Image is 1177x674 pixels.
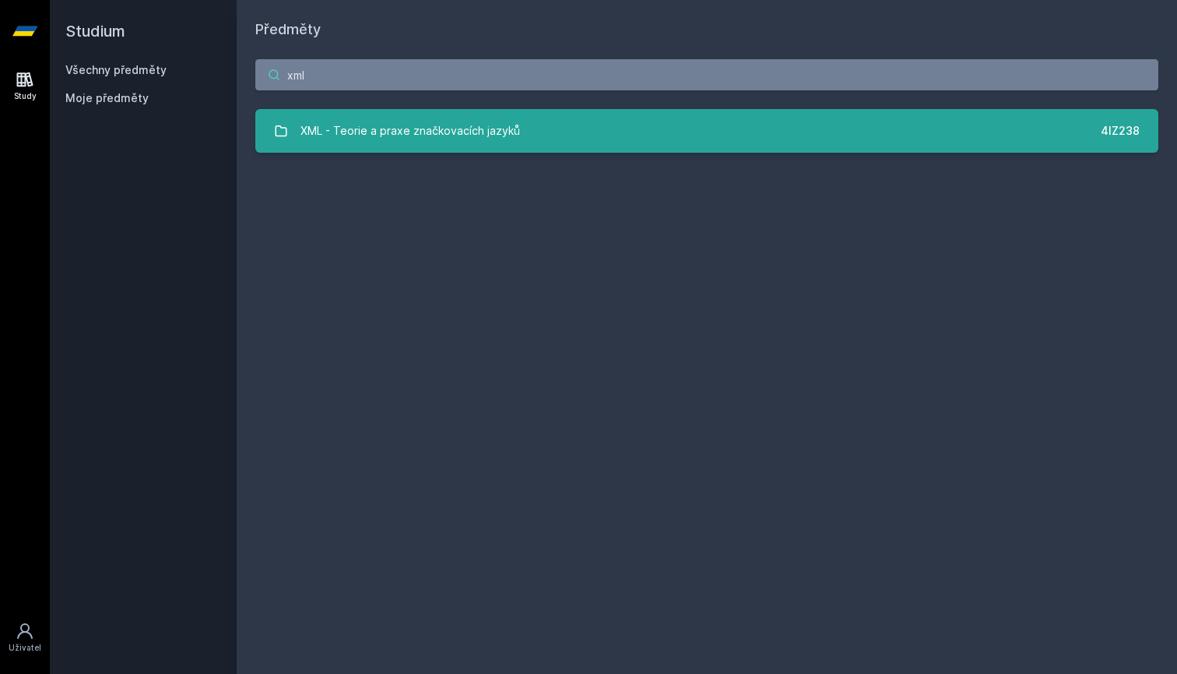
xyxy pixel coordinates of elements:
[255,59,1158,90] input: Název nebo ident předmětu…
[255,19,1158,41] h1: Předměty
[255,109,1158,153] a: XML - Teorie a praxe značkovacích jazyků 4IZ238
[3,62,47,110] a: Study
[9,642,41,654] div: Uživatel
[65,63,167,76] a: Všechny předměty
[1101,123,1140,139] div: 4IZ238
[14,90,37,102] div: Study
[65,90,149,106] span: Moje předměty
[300,115,520,146] div: XML - Teorie a praxe značkovacích jazyků
[3,614,47,662] a: Uživatel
